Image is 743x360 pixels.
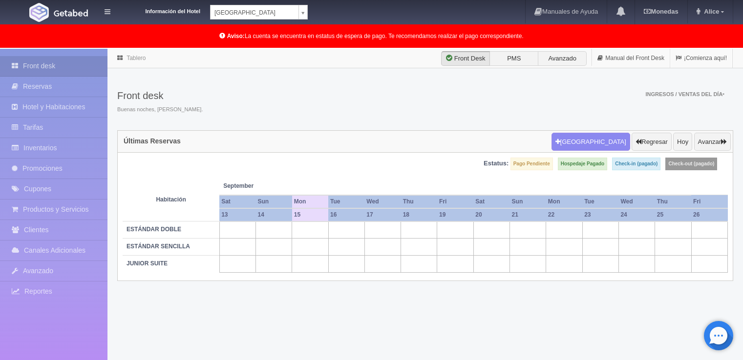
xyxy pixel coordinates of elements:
th: 13 [219,208,255,221]
th: Sun [255,195,292,208]
button: Avanzar [694,133,731,151]
b: ESTÁNDAR DOBLE [127,226,181,233]
th: 18 [401,208,437,221]
span: [GEOGRAPHIC_DATA] [214,5,295,20]
th: 25 [655,208,691,221]
th: 20 [473,208,509,221]
th: Wed [364,195,401,208]
a: Tablero [127,55,146,61]
th: Fri [437,195,473,208]
span: September [223,182,288,190]
th: Mon [292,195,328,208]
img: Getabed [29,3,49,22]
label: Check-in (pagado) [612,158,660,170]
label: Pago Pendiente [510,158,553,170]
th: Tue [582,195,618,208]
th: Thu [655,195,691,208]
th: Thu [401,195,437,208]
th: 23 [582,208,618,221]
th: Fri [691,195,727,208]
label: Check-out (pagado) [665,158,717,170]
th: 21 [510,208,546,221]
b: JUNIOR SUITE [127,260,168,267]
th: 16 [328,208,364,221]
th: Sat [473,195,509,208]
dt: Información del Hotel [122,5,200,16]
b: ESTÁNDAR SENCILLA [127,243,190,250]
th: Sat [219,195,255,208]
button: Regresar [632,133,671,151]
label: Avanzado [538,51,587,66]
a: ¡Comienza aquí! [670,49,732,68]
strong: Habitación [156,196,186,203]
label: Front Desk [441,51,490,66]
th: Wed [618,195,655,208]
img: Getabed [54,9,88,17]
th: 24 [618,208,655,221]
span: Ingresos / Ventas del día [645,91,724,97]
th: 22 [546,208,582,221]
th: 17 [364,208,401,221]
button: Hoy [673,133,692,151]
span: Alice [701,8,719,15]
label: Estatus: [484,159,509,168]
button: [GEOGRAPHIC_DATA] [552,133,630,151]
th: Sun [510,195,546,208]
b: Monedas [644,8,678,15]
a: Manual del Front Desk [592,49,670,68]
th: 14 [255,208,292,221]
label: PMS [489,51,538,66]
th: Tue [328,195,364,208]
a: [GEOGRAPHIC_DATA] [210,5,308,20]
label: Hospedaje Pagado [558,158,607,170]
th: 15 [292,208,328,221]
h4: Últimas Reservas [124,138,181,145]
th: 26 [691,208,727,221]
span: Buenas noches, [PERSON_NAME]. [117,106,203,114]
b: Aviso: [227,33,245,40]
th: Mon [546,195,582,208]
h3: Front desk [117,90,203,101]
th: 19 [437,208,473,221]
